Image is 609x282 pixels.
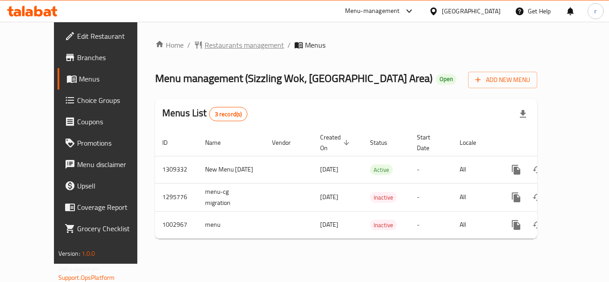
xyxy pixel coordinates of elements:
[58,90,156,111] a: Choice Groups
[506,187,527,208] button: more
[77,95,148,106] span: Choice Groups
[198,211,265,238] td: menu
[77,223,148,234] span: Grocery Checklist
[442,6,501,16] div: [GEOGRAPHIC_DATA]
[79,74,148,84] span: Menus
[594,6,597,16] span: r
[58,196,156,218] a: Coverage Report
[453,156,498,183] td: All
[155,40,184,50] a: Home
[58,218,156,239] a: Grocery Checklist
[370,192,397,203] span: Inactive
[370,164,393,175] div: Active
[155,129,598,239] table: enhanced table
[417,132,442,153] span: Start Date
[58,263,99,274] span: Get support on:
[198,183,265,211] td: menu-cg migration
[460,137,488,148] span: Locale
[77,180,148,191] span: Upsell
[155,156,198,183] td: 1309332
[320,219,338,230] span: [DATE]
[58,175,156,196] a: Upsell
[155,183,198,211] td: 1295776
[345,6,400,16] div: Menu-management
[77,116,148,127] span: Coupons
[58,25,156,47] a: Edit Restaurant
[410,156,453,183] td: -
[453,183,498,211] td: All
[320,132,352,153] span: Created On
[453,211,498,238] td: All
[58,68,156,90] a: Menus
[155,40,537,50] nav: breadcrumb
[58,132,156,154] a: Promotions
[209,107,248,121] div: Total records count
[58,111,156,132] a: Coupons
[370,220,397,230] span: Inactive
[320,191,338,203] span: [DATE]
[58,154,156,175] a: Menu disclaimer
[155,211,198,238] td: 1002967
[506,159,527,180] button: more
[512,103,534,125] div: Export file
[305,40,325,50] span: Menus
[468,72,537,88] button: Add New Menu
[77,52,148,63] span: Branches
[205,40,284,50] span: Restaurants management
[370,165,393,175] span: Active
[194,40,284,50] a: Restaurants management
[155,68,432,88] span: Menu management ( Sizzling Wok, [GEOGRAPHIC_DATA] Area )
[77,202,148,213] span: Coverage Report
[205,137,232,148] span: Name
[527,214,548,236] button: Change Status
[77,138,148,148] span: Promotions
[77,159,148,170] span: Menu disclaimer
[320,163,338,175] span: [DATE]
[410,183,453,211] td: -
[162,106,247,121] h2: Menus List
[527,187,548,208] button: Change Status
[198,156,265,183] td: New Menu [DATE]
[527,159,548,180] button: Change Status
[187,40,190,50] li: /
[475,74,530,86] span: Add New Menu
[410,211,453,238] td: -
[436,75,457,83] span: Open
[288,40,291,50] li: /
[82,248,95,259] span: 1.0.0
[506,214,527,236] button: more
[436,74,457,85] div: Open
[58,248,80,259] span: Version:
[210,110,247,119] span: 3 record(s)
[370,137,399,148] span: Status
[272,137,302,148] span: Vendor
[77,31,148,41] span: Edit Restaurant
[162,137,179,148] span: ID
[498,129,598,156] th: Actions
[58,47,156,68] a: Branches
